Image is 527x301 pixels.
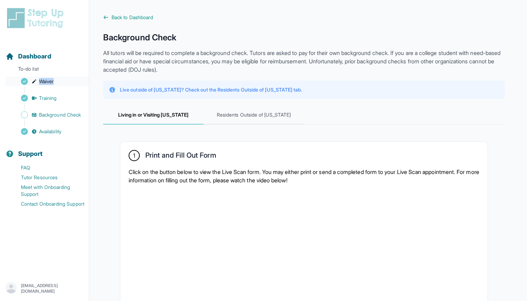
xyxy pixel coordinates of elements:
[39,128,61,135] span: Availability
[39,95,57,102] span: Training
[6,110,89,120] a: Background Check
[133,151,135,160] span: 1
[103,32,505,43] h1: Background Check
[6,173,89,182] a: Tutor Resources
[3,138,86,161] button: Support
[120,86,302,93] p: Live outside of [US_STATE]? Check out the Residents Outside of [US_STATE] tab.
[103,106,204,125] span: Living in or Visiting [US_STATE]
[6,77,89,86] a: Waiver
[129,168,479,184] p: Click on the button below to view the Live Scan form. You may either print or send a completed fo...
[18,149,43,159] span: Support
[103,49,505,74] p: All tutors will be required to complete a background check. Tutors are asked to pay for their own...
[6,52,51,61] a: Dashboard
[103,106,505,125] nav: Tabs
[6,7,68,29] img: logo
[21,283,83,294] p: [EMAIL_ADDRESS][DOMAIN_NAME]
[18,52,51,61] span: Dashboard
[103,14,505,21] a: Back to Dashboard
[39,78,54,85] span: Waiver
[6,182,89,199] a: Meet with Onboarding Support
[6,163,89,173] a: FAQ
[112,14,153,21] span: Back to Dashboard
[6,127,89,136] a: Availability
[145,151,216,162] h2: Print and Fill Out Form
[39,111,81,118] span: Background Check
[6,93,89,103] a: Training
[3,40,86,64] button: Dashboard
[6,282,83,295] button: [EMAIL_ADDRESS][DOMAIN_NAME]
[204,106,304,125] span: Residents Outside of [US_STATE]
[6,199,89,209] a: Contact Onboarding Support
[3,65,86,75] p: To-do list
